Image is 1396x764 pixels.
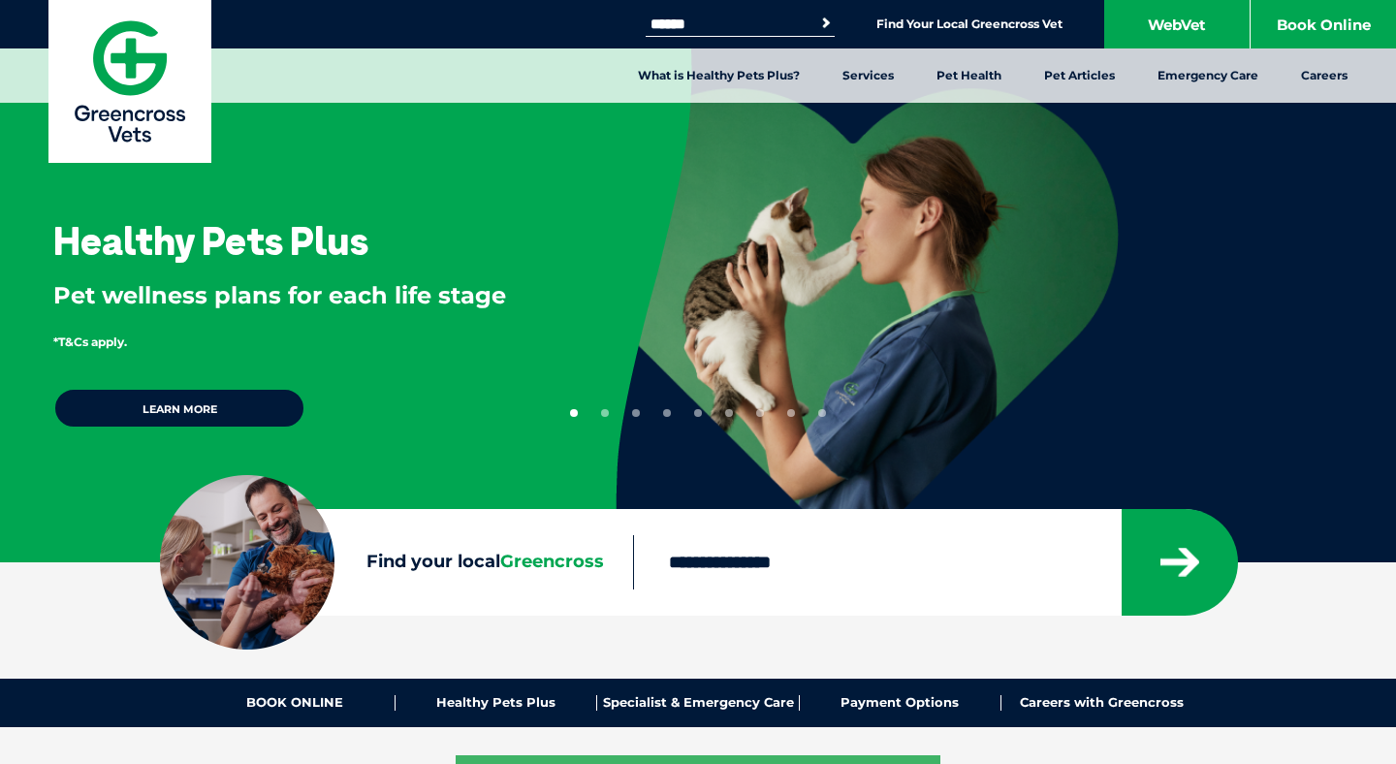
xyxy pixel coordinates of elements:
button: 6 of 9 [725,409,733,417]
a: Healthy Pets Plus [396,695,597,711]
a: Specialist & Emergency Care [597,695,799,711]
a: Learn more [53,388,305,429]
a: Careers with Greencross [1001,695,1202,711]
button: 4 of 9 [663,409,671,417]
h3: Healthy Pets Plus [53,221,368,260]
a: What is Healthy Pets Plus? [617,48,821,103]
button: 1 of 9 [570,409,578,417]
p: Pet wellness plans for each life stage [53,279,553,312]
button: 5 of 9 [694,409,702,417]
button: 9 of 9 [818,409,826,417]
a: Emergency Care [1136,48,1280,103]
button: 3 of 9 [632,409,640,417]
button: 8 of 9 [787,409,795,417]
button: 2 of 9 [601,409,609,417]
a: Find Your Local Greencross Vet [876,16,1063,32]
button: 7 of 9 [756,409,764,417]
a: Payment Options [800,695,1001,711]
a: Pet Articles [1023,48,1136,103]
button: Search [816,14,836,33]
label: Find your local [160,548,633,577]
a: BOOK ONLINE [194,695,396,711]
a: Pet Health [915,48,1023,103]
span: *T&Cs apply. [53,334,127,349]
span: Greencross [500,551,604,572]
a: Careers [1280,48,1369,103]
a: Services [821,48,915,103]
